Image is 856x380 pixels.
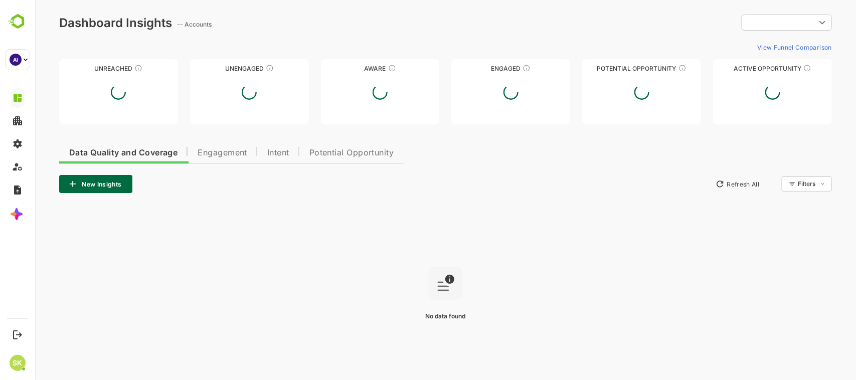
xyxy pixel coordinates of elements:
div: SK [10,355,26,371]
div: Engaged [416,65,535,72]
div: These accounts are MQAs and can be passed on to Inside Sales [643,64,651,72]
div: These accounts are warm, further nurturing would qualify them to MQAs [487,64,495,72]
div: Dashboard Insights [24,16,137,30]
button: Logout [11,328,24,341]
div: Unengaged [155,65,274,72]
div: Aware [286,65,405,72]
div: Unreached [24,65,143,72]
img: BambooboxLogoMark.f1c84d78b4c51b1a7b5f700c9845e183.svg [5,12,31,31]
div: Filters [763,180,781,187]
span: Data Quality and Coverage [34,149,142,157]
button: Refresh All [676,176,729,192]
div: Potential Opportunity [547,65,666,72]
span: Engagement [162,149,212,157]
div: Filters [762,175,797,193]
div: These accounts have not shown enough engagement and need nurturing [231,64,239,72]
div: ​ [707,14,797,32]
span: No data found [391,312,431,320]
div: These accounts have open opportunities which might be at any of the Sales Stages [768,64,776,72]
button: New Insights [24,175,97,193]
div: AI [10,54,22,66]
ag: -- Accounts [142,21,180,28]
div: These accounts have just entered the buying cycle and need further nurturing [353,64,361,72]
button: View Funnel Comparison [718,39,797,55]
span: Potential Opportunity [274,149,359,157]
span: Intent [232,149,254,157]
div: These accounts have not been engaged with for a defined time period [99,64,107,72]
div: Active Opportunity [678,65,797,72]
